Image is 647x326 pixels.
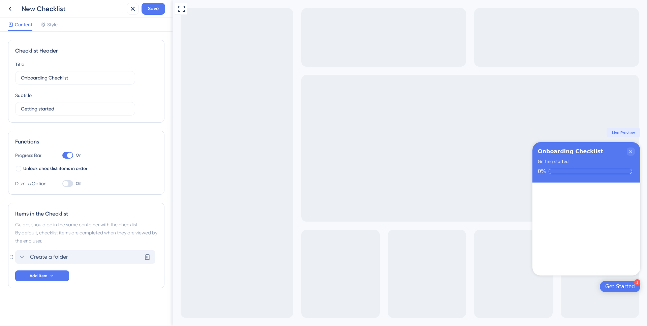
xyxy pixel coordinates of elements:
div: Getting started [365,158,396,165]
div: Checklist progress: 0% [365,168,462,174]
div: Close Checklist [454,148,462,156]
div: Functions [15,138,157,146]
div: Checklist items [360,183,468,276]
button: Add Item [15,270,69,281]
input: Header 2 [21,105,129,112]
div: Title [15,60,24,68]
span: On [76,153,82,158]
div: New Checklist [22,4,124,13]
div: Items in the Checklist [15,210,157,218]
div: Progress Bar [15,151,49,159]
span: Add Item [30,273,47,279]
div: Guides should be in the same container with the checklist. By default, checklist items are comple... [15,221,157,245]
div: Checklist Container [360,142,468,275]
div: Get Started [433,283,462,290]
button: Save [142,3,165,15]
span: Style [47,21,58,29]
span: Content [15,21,32,29]
div: Dismiss Option [15,180,49,188]
div: 1 [462,279,468,285]
div: Checklist Header [15,47,157,55]
span: Create a folder [30,253,68,261]
div: Onboarding Checklist [365,148,431,156]
span: Live Preview [439,130,462,135]
div: Open Get Started checklist, remaining modules: 1 [427,281,468,292]
input: Header 1 [21,74,129,81]
span: Off [76,181,82,186]
span: Unlock checklist items in order [23,165,88,173]
span: Save [148,5,159,13]
div: Subtitle [15,91,32,99]
div: 0% [365,168,373,174]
